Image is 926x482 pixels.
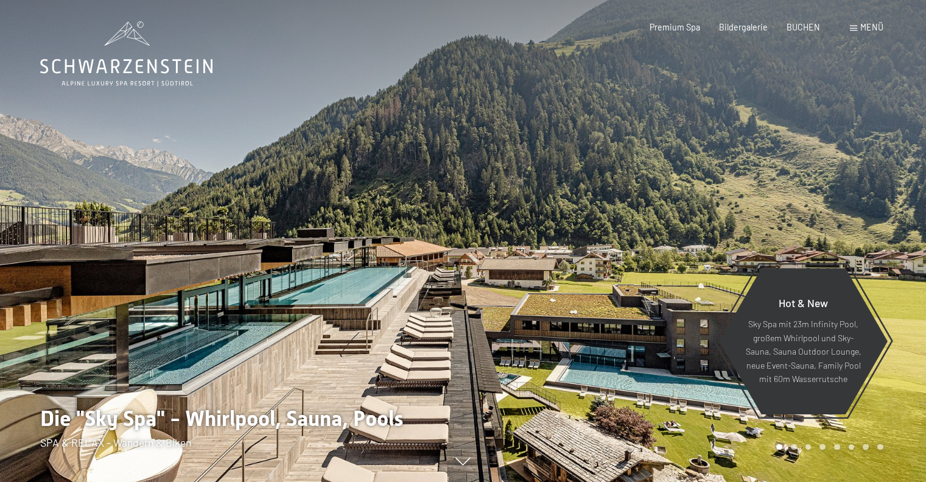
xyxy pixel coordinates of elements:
a: Premium Spa [650,22,700,32]
div: Carousel Page 8 [877,444,883,450]
p: Sky Spa mit 23m Infinity Pool, großem Whirlpool und Sky-Sauna, Sauna Outdoor Lounge, neue Event-S... [745,317,861,386]
div: Carousel Page 7 [863,444,869,450]
div: Carousel Page 1 (Current Slide) [776,444,782,450]
div: Carousel Page 6 [849,444,855,450]
div: Carousel Page 4 [819,444,826,450]
div: Carousel Pagination [772,444,883,450]
span: Menü [860,22,883,32]
div: Carousel Page 2 [791,444,797,450]
span: Hot & New [779,296,828,310]
a: BUCHEN [787,22,820,32]
a: Bildergalerie [719,22,768,32]
a: Hot & New Sky Spa mit 23m Infinity Pool, großem Whirlpool und Sky-Sauna, Sauna Outdoor Lounge, ne... [718,268,888,415]
div: Carousel Page 5 [834,444,840,450]
div: Carousel Page 3 [805,444,812,450]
